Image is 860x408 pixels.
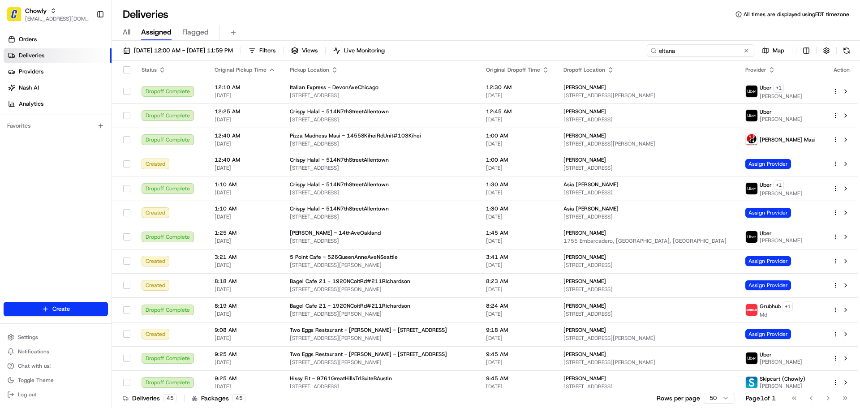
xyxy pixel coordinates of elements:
span: Uber [760,351,772,358]
span: Assign Provider [745,280,791,290]
button: [DATE] 12:00 AM - [DATE] 11:59 PM [119,44,237,57]
button: ChowlyChowly[EMAIL_ADDRESS][DOMAIN_NAME] [4,4,93,25]
span: Italian Express - DevonAveChicago [290,84,378,91]
button: Notifications [4,345,108,358]
span: Flagged [182,27,209,38]
div: 45 [163,394,177,402]
span: [DATE] [486,140,549,147]
span: 1:10 AM [215,205,275,212]
a: Orders [4,32,112,47]
span: Asia [PERSON_NAME] [563,181,619,188]
span: [DATE] [486,116,549,123]
span: [PERSON_NAME] [760,382,805,390]
span: [STREET_ADDRESS] [290,189,472,196]
img: logo-carousel.png [746,134,757,146]
span: [DATE] [215,262,275,269]
span: [STREET_ADDRESS] [563,164,731,172]
span: [STREET_ADDRESS][PERSON_NAME] [290,262,472,269]
input: Clear [23,58,148,67]
span: [PERSON_NAME] [563,84,606,91]
span: [PERSON_NAME] [563,156,606,163]
span: [PERSON_NAME] [563,229,606,236]
span: [STREET_ADDRESS] [563,286,731,293]
span: [STREET_ADDRESS] [290,164,472,172]
span: 12:40 AM [215,156,275,163]
span: [DATE] [215,310,275,318]
span: 12:40 AM [215,132,275,139]
span: [STREET_ADDRESS] [290,213,472,220]
span: [STREET_ADDRESS][PERSON_NAME] [290,286,472,293]
span: Toggle Theme [18,377,54,384]
span: [STREET_ADDRESS] [563,383,731,390]
span: [PERSON_NAME] [563,375,606,382]
span: [STREET_ADDRESS] [563,189,731,196]
span: 1:45 AM [486,229,549,236]
span: 9:45 AM [486,351,549,358]
div: Packages [192,394,246,403]
img: uber-new-logo.jpeg [746,352,757,364]
button: [EMAIL_ADDRESS][DOMAIN_NAME] [25,15,89,22]
span: [DATE] [486,286,549,293]
span: [DATE] [486,213,549,220]
div: 💻 [76,177,83,184]
span: 8:18 AM [215,278,275,285]
span: Bagel Cafe 21 - 1920NCoitRd#211Richardson [290,302,410,309]
a: Nash AI [4,81,112,95]
span: Map [773,47,784,55]
span: [DATE] [486,237,549,245]
span: Assigned [141,27,172,38]
span: 12:45 AM [486,108,549,115]
span: 9:25 AM [215,351,275,358]
span: [STREET_ADDRESS][PERSON_NAME] [290,335,472,342]
span: 12:30 AM [486,84,549,91]
span: [DATE] [486,383,549,390]
span: [PERSON_NAME] [563,278,606,285]
span: Skipcart (Chowly) [760,375,805,382]
span: [PERSON_NAME] [760,93,802,100]
button: Log out [4,388,108,401]
span: [DATE] [486,335,549,342]
img: profile_skipcart_partner.png [746,377,757,388]
span: Original Pickup Time [215,66,267,73]
span: [PERSON_NAME] [563,351,606,358]
span: Original Dropoff Time [486,66,540,73]
span: Chat with us! [18,362,51,369]
input: Type to search [647,44,754,57]
img: Chowly [7,7,21,21]
span: [DATE] [486,189,549,196]
span: [STREET_ADDRESS] [290,116,472,123]
span: Knowledge Base [18,176,69,185]
span: [PERSON_NAME] [28,139,73,146]
button: +1 [774,83,784,93]
span: Analytics [19,100,43,108]
span: Bagel Cafe 21 - 1920NCoitRd#211Richardson [290,278,410,285]
span: [DATE] [215,383,275,390]
span: [DATE] [486,92,549,99]
span: [STREET_ADDRESS] [290,237,472,245]
span: [STREET_ADDRESS] [290,92,472,99]
span: 1755 Embarcadero, [GEOGRAPHIC_DATA], [GEOGRAPHIC_DATA] [563,237,731,245]
span: Crispy Halal - 514N7thStreetAllentown [290,156,389,163]
span: All times are displayed using EDT timezone [744,11,849,18]
span: Uber [760,108,772,116]
span: 9:08 AM [215,326,275,334]
span: 9:18 AM [486,326,549,334]
span: Settings [18,334,38,341]
span: 8:23 AM [486,278,549,285]
span: 1:30 AM [486,181,549,188]
span: [PERSON_NAME] [563,132,606,139]
span: Md [760,311,793,318]
img: uber-new-logo.jpeg [746,231,757,243]
a: Providers [4,64,112,79]
span: Views [302,47,318,55]
button: Filters [245,44,279,57]
span: 1:30 AM [486,205,549,212]
span: [STREET_ADDRESS] [290,383,472,390]
button: Settings [4,331,108,344]
span: • [74,139,77,146]
span: Notifications [18,348,49,355]
a: 📗Knowledge Base [5,172,72,189]
p: Welcome 👋 [9,36,163,50]
span: Log out [18,391,36,398]
button: Create [4,302,108,316]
